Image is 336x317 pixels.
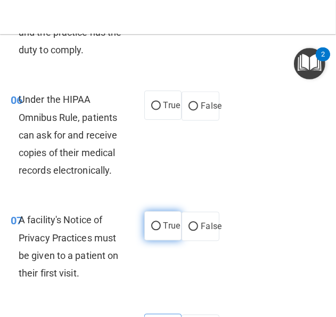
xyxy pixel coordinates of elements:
button: Open Resource Center, 2 new notifications [294,48,325,79]
span: False [201,221,222,231]
span: False [201,101,222,111]
input: True [151,222,161,230]
input: False [189,102,198,110]
iframe: Drift Widget Chat Controller [283,243,323,284]
span: True [163,100,180,110]
div: 2 [321,54,325,68]
span: 06 [11,94,22,107]
span: 07 [11,214,22,227]
input: False [189,223,198,231]
span: Under the HIPAA Omnibus Rule, patients can ask for and receive copies of their medical records el... [19,94,117,176]
input: True [151,102,161,110]
span: True [163,221,180,231]
span: A facility's Notice of Privacy Practices must be given to a patient on their first visit. [19,214,118,279]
